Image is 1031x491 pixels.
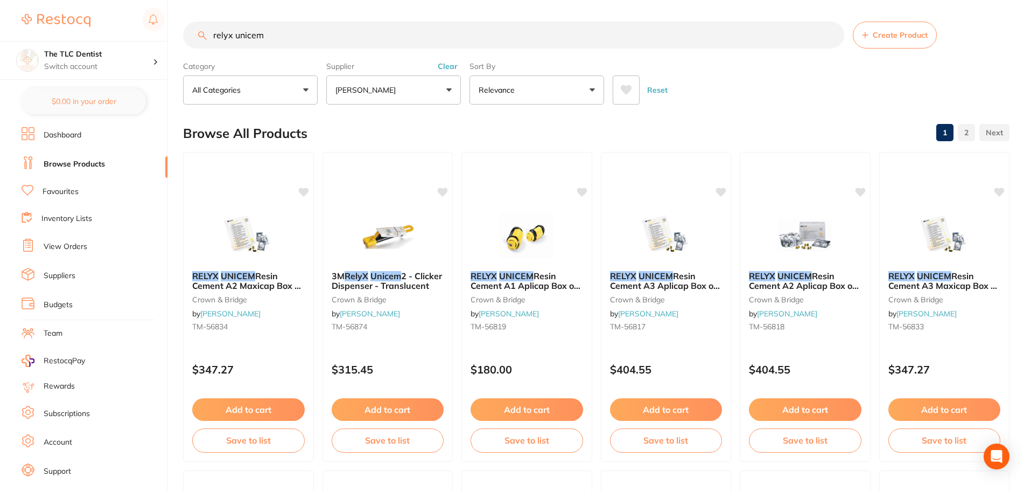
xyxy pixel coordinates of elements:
[610,271,636,281] em: RELYX
[332,322,367,331] span: TM-56874
[471,398,583,421] button: Add to cart
[183,75,318,105] button: All Categories
[770,209,840,262] img: RELYX UNICEM Resin Cement A2 Aplicap Box of 50
[610,398,723,421] button: Add to cart
[22,14,90,27] img: Restocq Logo
[22,8,90,33] a: Restocq Logo
[888,271,915,281] em: RELYX
[221,271,255,281] em: UNICEM
[353,209,423,262] img: 3M RelyX Unicem 2 - Clicker Dispenser - Translucent
[471,363,583,376] p: $180.00
[471,309,539,319] span: by
[44,159,105,170] a: Browse Products
[471,295,583,304] small: crown & bridge
[183,22,844,49] input: Search Products
[370,271,401,281] em: Unicem
[44,61,153,72] p: Switch account
[332,271,345,281] span: 3M
[610,295,723,304] small: crown & bridge
[22,355,85,367] a: RestocqPay
[332,428,444,452] button: Save to list
[43,186,79,197] a: Favourites
[22,355,34,367] img: RestocqPay
[757,309,817,319] a: [PERSON_NAME]
[888,271,1001,291] b: RELYX UNICEM Resin Cement A3 Maxicap Box of 20
[332,398,444,421] button: Add to cart
[200,309,261,319] a: [PERSON_NAME]
[471,322,506,331] span: TM-56819
[471,428,583,452] button: Save to list
[749,309,817,319] span: by
[192,363,305,376] p: $347.27
[888,295,1001,304] small: crown & bridge
[44,381,75,392] a: Rewards
[873,31,928,39] span: Create Product
[644,75,671,105] button: Reset
[326,75,461,105] button: [PERSON_NAME]
[44,300,73,310] a: Budgets
[469,61,604,71] label: Sort By
[610,322,646,331] span: TM-56817
[335,85,400,95] p: [PERSON_NAME]
[17,50,38,71] img: The TLC Dentist
[610,363,723,376] p: $404.55
[332,271,442,291] span: 2 - Clicker Dispenser - Translucent
[332,271,444,291] b: 3M RelyX Unicem 2 - Clicker Dispenser - Translucent
[44,271,75,281] a: Suppliers
[749,271,861,291] b: RELYX UNICEM Resin Cement A2 Aplicap Box of 50
[777,271,812,281] em: UNICEM
[749,428,861,452] button: Save to list
[192,309,261,319] span: by
[192,85,245,95] p: All Categories
[471,271,497,281] em: RELYX
[749,398,861,421] button: Add to cart
[340,309,400,319] a: [PERSON_NAME]
[749,322,784,331] span: TM-56818
[936,122,953,143] a: 1
[749,363,861,376] p: $404.55
[192,322,228,331] span: TM-56834
[479,309,539,319] a: [PERSON_NAME]
[888,428,1001,452] button: Save to list
[326,61,461,71] label: Supplier
[853,22,937,49] button: Create Product
[888,309,957,319] span: by
[888,398,1001,421] button: Add to cart
[332,309,400,319] span: by
[917,271,951,281] em: UNICEM
[213,209,283,262] img: RELYX UNICEM Resin Cement A2 Maxicap Box of 20
[41,213,92,224] a: Inventory Lists
[499,271,534,281] em: UNICEM
[888,322,924,331] span: TM-56833
[896,309,957,319] a: [PERSON_NAME]
[618,309,678,319] a: [PERSON_NAME]
[183,126,307,141] h2: Browse All Products
[44,130,81,141] a: Dashboard
[332,295,444,304] small: crown & bridge
[44,49,153,60] h4: The TLC Dentist
[492,209,562,262] img: RELYX UNICEM Resin Cement A1 Aplicap Box of 20
[631,209,701,262] img: RELYX UNICEM Resin Cement A3 Aplicap Box of 50
[639,271,673,281] em: UNICEM
[610,271,723,291] b: RELYX UNICEM Resin Cement A3 Aplicap Box of 50
[610,428,723,452] button: Save to list
[183,61,318,71] label: Category
[749,271,775,281] em: RELYX
[44,466,71,477] a: Support
[44,241,87,252] a: View Orders
[44,356,85,366] span: RestocqPay
[22,88,146,114] button: $0.00 in your order
[469,75,604,105] button: Relevance
[610,271,720,301] span: Resin Cement A3 Aplicap Box of 50
[479,85,519,95] p: Relevance
[749,295,861,304] small: crown & bridge
[44,437,72,448] a: Account
[958,122,975,143] a: 2
[192,271,219,281] em: RELYX
[192,295,305,304] small: crown & bridge
[888,271,999,301] span: Resin Cement A3 Maxicap Box of 20
[909,209,979,262] img: RELYX UNICEM Resin Cement A3 Maxicap Box of 20
[984,444,1009,469] div: Open Intercom Messenger
[192,428,305,452] button: Save to list
[44,409,90,419] a: Subscriptions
